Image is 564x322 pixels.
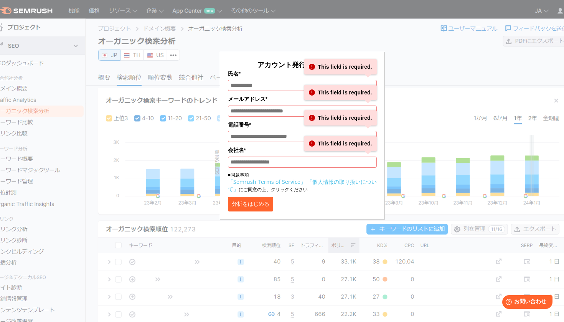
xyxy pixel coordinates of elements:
a: 「個人情報の取り扱いについて」 [228,178,377,193]
label: メールアドレス* [228,95,377,103]
div: This field is required. [304,59,377,74]
button: 分析をはじめる [228,197,273,211]
span: アカウント発行して分析する [257,60,347,69]
div: This field is required. [304,85,377,100]
a: 「Semrush Terms of Service」 [228,178,306,185]
div: This field is required. [304,110,377,125]
label: 電話番号* [228,121,377,129]
p: ■同意事項 にご同意の上、クリックください [228,172,377,193]
iframe: Help widget launcher [496,292,556,314]
div: This field is required. [304,136,377,151]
